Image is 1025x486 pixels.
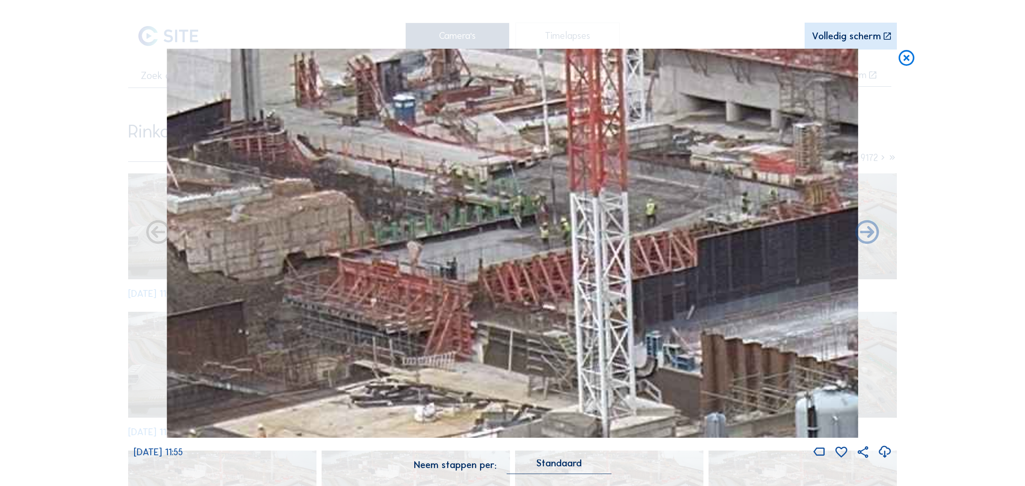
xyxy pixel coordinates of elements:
i: Back [853,219,881,248]
span: [DATE] 11:55 [134,446,183,458]
img: Image [167,49,858,437]
div: Standaard [507,460,612,474]
div: Standaard [536,460,582,467]
div: Volledig scherm [812,32,881,41]
div: Neem stappen per: [414,460,497,470]
i: Forward [144,219,173,248]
